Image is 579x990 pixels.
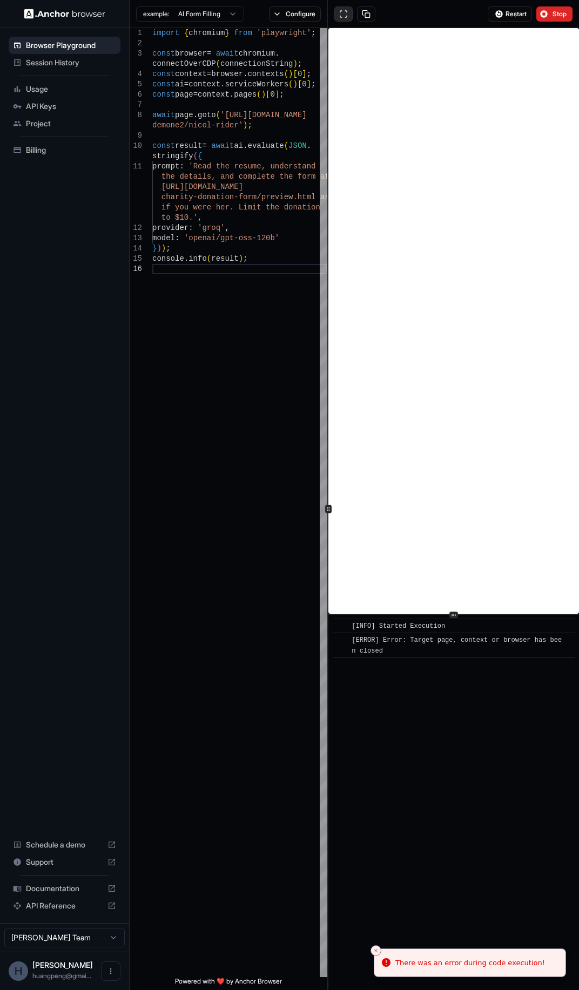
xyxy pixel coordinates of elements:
span: await [211,141,234,150]
img: Anchor Logo [24,9,105,19]
span: the details, and complete the form at [161,172,329,181]
span: ( [284,141,288,150]
span: import [152,29,179,37]
span: serviceWorkers [225,80,288,89]
div: API Keys [9,98,120,115]
span: await [152,111,175,119]
span: : [179,162,184,171]
span: result [175,141,202,150]
span: . [243,70,247,78]
span: ) [261,90,266,99]
div: Support [9,853,120,871]
button: Configure [269,6,321,22]
div: 16 [130,264,142,274]
span: Support [26,857,103,867]
span: JSON [288,141,307,150]
span: example: [143,10,170,18]
span: ; [298,59,302,68]
span: { [198,152,202,160]
span: ; [307,70,311,78]
div: 6 [130,90,142,100]
span: context [198,90,230,99]
span: ) [239,254,243,263]
span: ; [247,121,252,130]
span: = [184,80,188,89]
span: await [216,49,239,58]
span: browser [175,49,207,58]
span: connectionString [220,59,293,68]
span: ( [288,80,293,89]
span: Session History [26,57,116,68]
span: ( [216,59,220,68]
span: const [152,80,175,89]
span: prompt [152,162,179,171]
span: charity-donation-form/preview.html as [161,193,329,201]
span: const [152,141,175,150]
span: if you were her. Limit the donation [161,203,320,212]
span: model [152,234,175,242]
span: ; [243,254,247,263]
span: ) [157,244,161,253]
span: const [152,90,175,99]
span: { [184,29,188,37]
span: ) [293,59,297,68]
button: Close toast [371,945,381,956]
span: result [211,254,238,263]
span: Stop [553,10,568,18]
span: . [220,80,225,89]
span: Powered with ❤️ by Anchor Browser [175,977,282,990]
div: Documentation [9,880,120,897]
button: Copy session ID [357,6,375,22]
span: const [152,49,175,58]
div: 4 [130,69,142,79]
span: Billing [26,145,116,155]
span: stringify [152,152,193,160]
span: ; [311,80,315,89]
span: ai [234,141,243,150]
span: [ [298,80,302,89]
div: 12 [130,223,142,233]
div: 2 [130,38,142,49]
span: 0 [298,70,302,78]
span: . [307,141,311,150]
div: 9 [130,131,142,141]
span: huangpeng@gmail.com [32,972,91,980]
span: ) [293,80,297,89]
div: API Reference [9,897,120,914]
span: [ [266,90,270,99]
span: page [175,111,193,119]
span: ] [302,70,306,78]
div: H [9,961,28,981]
span: pages [234,90,257,99]
span: Browser Playground [26,40,116,51]
span: . [243,141,247,150]
div: 1 [130,28,142,38]
div: 14 [130,243,142,254]
div: Schedule a demo [9,836,120,853]
span: demone2/nicol-rider' [152,121,243,130]
span: console [152,254,184,263]
span: 0 [302,80,306,89]
span: '[URL][DOMAIN_NAME] [220,111,307,119]
span: ai [175,80,184,89]
div: 7 [130,100,142,110]
span: Restart [506,10,527,18]
span: = [202,141,206,150]
span: } [225,29,229,37]
div: Billing [9,141,120,159]
span: : [188,223,193,232]
div: Usage [9,80,120,98]
span: ] [275,90,279,99]
button: Open in full screen [334,6,353,22]
span: 'openai/gpt-oss-120b' [184,234,279,242]
span: ) [243,121,247,130]
span: goto [198,111,216,119]
div: 13 [130,233,142,243]
div: 3 [130,49,142,59]
span: ( [216,111,220,119]
span: 'Read the resume, understand [188,162,315,171]
span: Huang Peng [32,960,93,969]
span: = [193,90,198,99]
span: Project [26,118,116,129]
span: to $10.' [161,213,198,222]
